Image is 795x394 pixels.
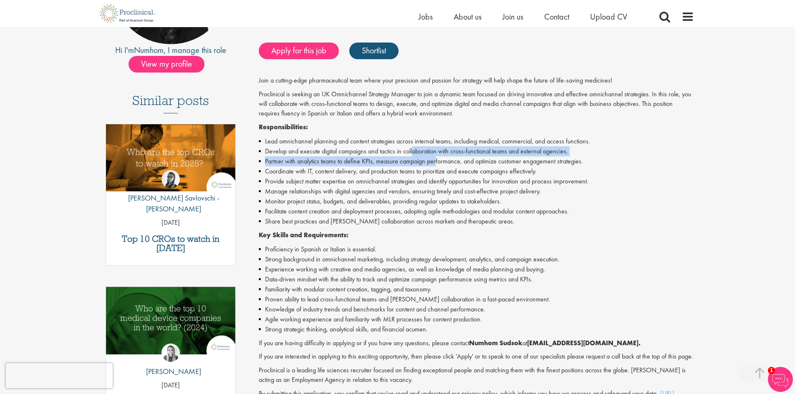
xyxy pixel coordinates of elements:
[259,366,694,385] p: Proclinical is a leading life sciences recruiter focused on finding exceptional people and matchi...
[162,344,180,362] img: Hannah Burke
[259,196,694,206] li: Monitor project status, budgets, and deliverables, providing regular updates to stakeholders.
[349,43,399,59] a: Shortlist
[259,206,694,216] li: Facilitate content creation and deployment processes, adopting agile methodologies and modular co...
[259,231,348,239] strong: Key Skills and Requirements:
[134,45,164,55] a: Numhom
[259,294,694,304] li: Proven ability to lead cross-functional teams and [PERSON_NAME] collaboration in a fast-paced env...
[106,193,236,214] p: [PERSON_NAME] Savlovschi - [PERSON_NAME]
[259,216,694,226] li: Share best practices and [PERSON_NAME] collaboration across markets and therapeutic areas.
[259,254,694,264] li: Strong background in omnichannel marketing, including strategy development, analytics, and campai...
[259,90,694,118] p: Proclinical is seeking an UK Omnichannel Strategy Manager to join a dynamic team focused on drivi...
[419,11,433,22] a: Jobs
[259,146,694,156] li: Develop and execute digital campaigns and tactics in collaboration with cross-functional teams an...
[6,363,113,388] iframe: reCAPTCHA
[590,11,627,22] a: Upload CV
[259,274,694,284] li: Data-driven mindset with the ability to track and optimize campaign performance using metrics and...
[259,324,694,334] li: Strong strategic thinking, analytical skills, and financial acumen.
[259,156,694,166] li: Partner with analytics teams to define KPIs, measure campaign performance, and optimize customer ...
[768,367,793,392] img: Chatbot
[259,136,694,146] li: Lead omnichannel planning and content strategies across internal teams, including medical, commer...
[259,314,694,324] li: Agile working experience and familiarity with MLR processes for content production.
[101,44,240,56] div: Hi I'm , I manage this role
[502,11,523,22] a: Join us
[106,124,236,191] img: Top 10 CROs 2025 | Proclinical
[259,244,694,254] li: Proficiency in Spanish or Italian is essential.
[106,287,236,354] img: Top 10 Medical Device Companies 2024
[162,170,180,188] img: Theodora Savlovschi - Wicks
[106,218,236,228] p: [DATE]
[259,186,694,196] li: Manage relationships with digital agencies and vendors, ensuring timely and cost-effective projec...
[110,234,232,253] a: Top 10 CROs to watch in [DATE]
[259,304,694,314] li: Knowledge of industry trends and benchmarks for content and channel performance.
[140,366,201,377] p: [PERSON_NAME]
[129,58,213,68] a: View my profile
[768,367,775,374] span: 1
[527,339,641,347] strong: [EMAIL_ADDRESS][DOMAIN_NAME].
[259,352,694,361] p: If you are interested in applying to this exciting opportunity, then please click 'Apply' or to s...
[469,339,522,347] strong: Numhom Sudsok
[129,56,204,73] span: View my profile
[259,123,308,131] strong: Responsibilities:
[140,344,201,381] a: Hannah Burke [PERSON_NAME]
[106,124,236,198] a: Link to a post
[106,381,236,390] p: [DATE]
[132,93,209,113] h3: Similar posts
[259,284,694,294] li: Familiarity with modular content creation, tagging, and taxonomy.
[259,176,694,186] li: Provide subject matter expertise on omnichannel strategies and identify opportunities for innovat...
[259,264,694,274] li: Experience working with creative and media agencies, as well as knowledge of media planning and b...
[544,11,569,22] a: Contact
[454,11,482,22] a: About us
[259,339,694,348] p: If you are having difficulty in applying or if you have any questions, please contact at
[106,170,236,218] a: Theodora Savlovschi - Wicks [PERSON_NAME] Savlovschi - [PERSON_NAME]
[259,166,694,176] li: Coordinate with IT, content delivery, and production teams to prioritize and execute campaigns ef...
[259,76,694,85] p: Join a cutting-edge pharmaceutical team where your precision and passion for strategy will help s...
[106,287,236,361] a: Link to a post
[259,43,339,59] a: Apply for this job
